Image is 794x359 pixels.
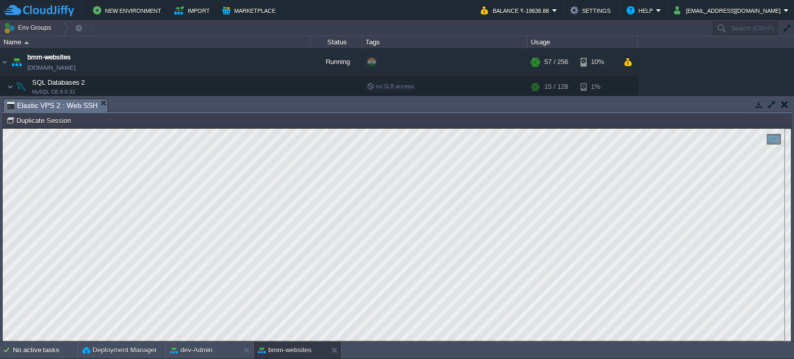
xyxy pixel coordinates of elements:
[4,21,55,35] button: Env Groups
[27,52,71,63] a: bmm-websites
[627,4,656,17] button: Help
[9,48,24,76] img: AMDAwAAAACH5BAEAAAAALAAAAAABAAEAAAICRAEAOw==
[7,99,98,112] span: Elastic VPS 2 : Web SSH
[311,48,362,76] div: Running
[6,116,74,125] button: Duplicate Session
[311,36,362,48] div: Status
[581,48,614,76] div: 10%
[32,89,75,95] span: MySQL CE 8.0.32
[174,4,213,17] button: Import
[258,345,312,355] button: bmm-websites
[27,63,75,73] span: [DOMAIN_NAME]
[222,4,279,17] button: Marketplace
[544,48,568,76] div: 57 / 256
[14,76,28,97] img: AMDAwAAAACH5BAEAAAAALAAAAAABAAEAAAICRAEAOw==
[4,4,74,17] img: CloudJiffy
[31,78,86,87] span: SQL Databases 2
[1,36,310,48] div: Name
[24,41,29,44] img: AMDAwAAAACH5BAEAAAAALAAAAAABAAEAAAICRAEAOw==
[1,48,9,76] img: AMDAwAAAACH5BAEAAAAALAAAAAABAAEAAAICRAEAOw==
[481,4,552,17] button: Balance ₹-19636.88
[570,4,614,17] button: Settings
[13,342,78,358] div: No active tasks
[170,345,212,355] button: dev-Admin
[7,76,13,97] img: AMDAwAAAACH5BAEAAAAALAAAAAABAAEAAAICRAEAOw==
[93,4,164,17] button: New Environment
[674,4,784,17] button: [EMAIL_ADDRESS][DOMAIN_NAME]
[544,76,568,97] div: 15 / 128
[31,79,86,86] a: SQL Databases 2MySQL CE 8.0.32
[581,76,614,97] div: 1%
[82,345,157,355] button: Deployment Manager
[528,36,637,48] div: Usage
[367,83,414,89] span: no SLB access
[363,36,527,48] div: Tags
